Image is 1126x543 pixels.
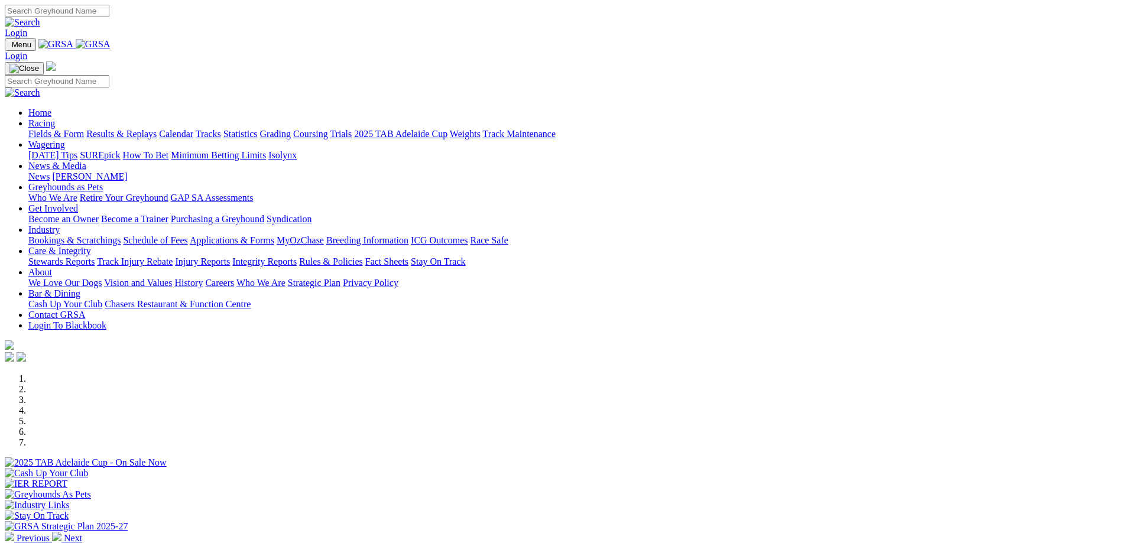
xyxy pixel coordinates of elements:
img: 2025 TAB Adelaide Cup - On Sale Now [5,457,167,468]
a: About [28,267,52,277]
img: logo-grsa-white.png [46,61,56,71]
a: Fields & Form [28,129,84,139]
button: Toggle navigation [5,38,36,51]
a: Breeding Information [326,235,408,245]
a: ICG Outcomes [411,235,468,245]
input: Search [5,5,109,17]
a: [PERSON_NAME] [52,171,127,181]
a: Stewards Reports [28,256,95,266]
img: Stay On Track [5,511,69,521]
a: Careers [205,278,234,288]
a: Chasers Restaurant & Function Centre [105,299,251,309]
img: Close [9,64,39,73]
div: Industry [28,235,1121,246]
div: Bar & Dining [28,299,1121,310]
a: Retire Your Greyhound [80,193,168,203]
img: Search [5,17,40,28]
a: Schedule of Fees [123,235,187,245]
div: Wagering [28,150,1121,161]
a: Fact Sheets [365,256,408,266]
img: chevron-left-pager-white.svg [5,532,14,541]
a: MyOzChase [277,235,324,245]
div: News & Media [28,171,1121,182]
img: twitter.svg [17,352,26,362]
a: Get Involved [28,203,78,213]
a: Injury Reports [175,256,230,266]
div: Racing [28,129,1121,139]
a: Trials [330,129,352,139]
a: We Love Our Dogs [28,278,102,288]
a: Care & Integrity [28,246,91,256]
img: GRSA [76,39,111,50]
a: Results & Replays [86,129,157,139]
a: Weights [450,129,481,139]
a: News [28,171,50,181]
a: News & Media [28,161,86,171]
a: Grading [260,129,291,139]
a: Minimum Betting Limits [171,150,266,160]
a: Rules & Policies [299,256,363,266]
div: Care & Integrity [28,256,1121,267]
img: chevron-right-pager-white.svg [52,532,61,541]
a: Cash Up Your Club [28,299,102,309]
a: Isolynx [268,150,297,160]
a: Become an Owner [28,214,99,224]
div: Get Involved [28,214,1121,225]
a: Who We Are [236,278,285,288]
img: Cash Up Your Club [5,468,88,479]
a: Bar & Dining [28,288,80,298]
a: 2025 TAB Adelaide Cup [354,129,447,139]
a: Bookings & Scratchings [28,235,121,245]
a: Track Injury Rebate [97,256,173,266]
a: Next [52,533,82,543]
img: facebook.svg [5,352,14,362]
div: About [28,278,1121,288]
a: Applications & Forms [190,235,274,245]
a: Calendar [159,129,193,139]
a: Syndication [267,214,311,224]
a: Tracks [196,129,221,139]
a: Racing [28,118,55,128]
a: Who We Are [28,193,77,203]
a: Contact GRSA [28,310,85,320]
a: Strategic Plan [288,278,340,288]
img: Search [5,87,40,98]
img: GRSA [38,39,73,50]
a: Statistics [223,129,258,139]
button: Toggle navigation [5,62,44,75]
a: Login [5,51,27,61]
a: History [174,278,203,288]
a: Greyhounds as Pets [28,182,103,192]
a: Login To Blackbook [28,320,106,330]
a: Previous [5,533,52,543]
div: Greyhounds as Pets [28,193,1121,203]
a: How To Bet [123,150,169,160]
span: Next [64,533,82,543]
img: Industry Links [5,500,70,511]
a: Track Maintenance [483,129,556,139]
a: Vision and Values [104,278,172,288]
span: Previous [17,533,50,543]
a: Race Safe [470,235,508,245]
a: Home [28,108,51,118]
input: Search [5,75,109,87]
a: Wagering [28,139,65,149]
a: Login [5,28,27,38]
span: Menu [12,40,31,49]
img: logo-grsa-white.png [5,340,14,350]
a: Stay On Track [411,256,465,266]
img: IER REPORT [5,479,67,489]
a: SUREpick [80,150,120,160]
a: Industry [28,225,60,235]
img: GRSA Strategic Plan 2025-27 [5,521,128,532]
a: Purchasing a Greyhound [171,214,264,224]
a: Integrity Reports [232,256,297,266]
a: Become a Trainer [101,214,168,224]
a: Privacy Policy [343,278,398,288]
a: Coursing [293,129,328,139]
a: [DATE] Tips [28,150,77,160]
img: Greyhounds As Pets [5,489,91,500]
a: GAP SA Assessments [171,193,254,203]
